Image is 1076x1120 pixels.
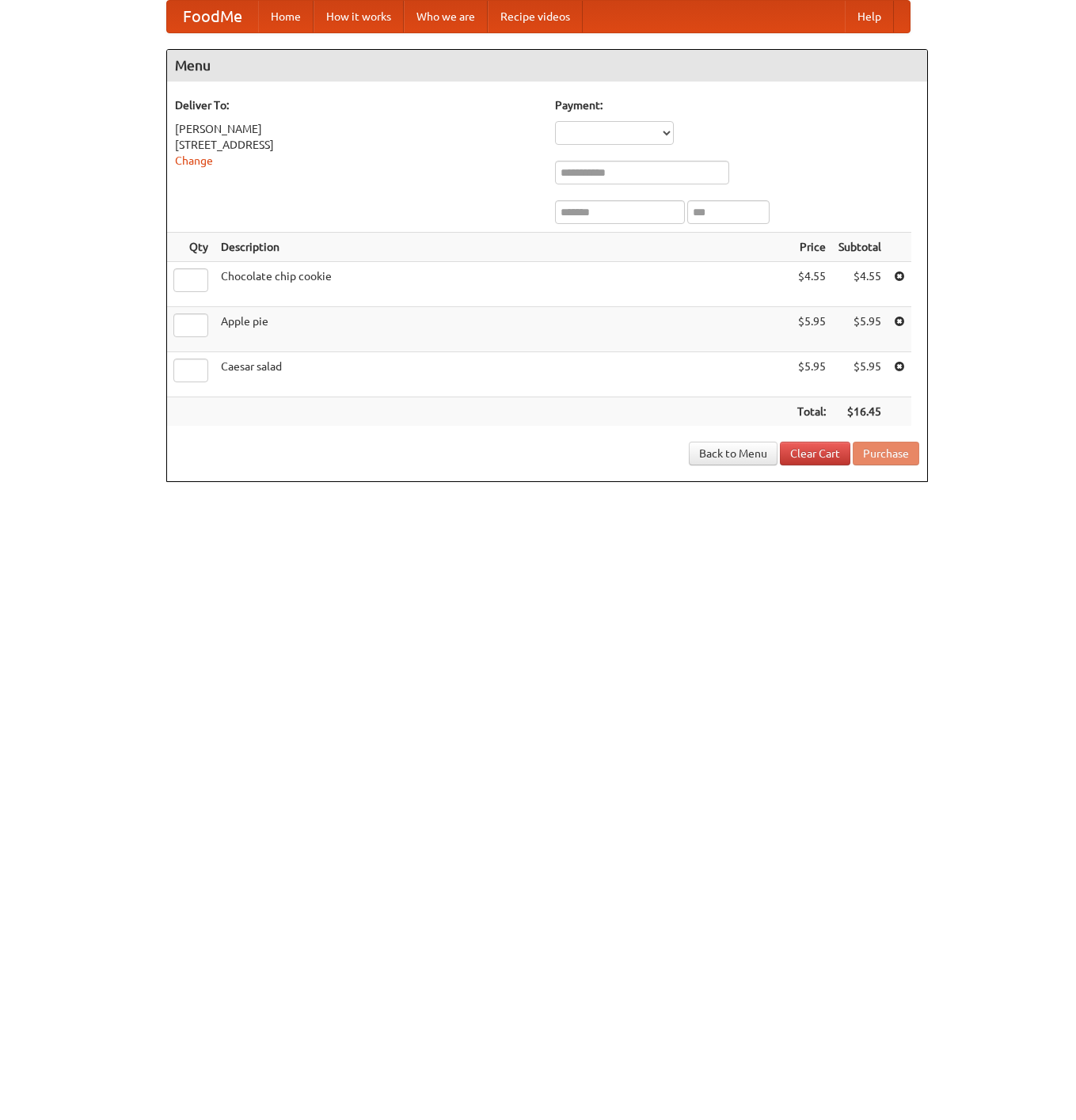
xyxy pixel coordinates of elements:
[215,352,791,397] td: Caesar salad
[689,442,778,465] a: Back to Menu
[314,1,404,32] a: How it works
[845,1,894,32] a: Help
[175,121,539,137] div: [PERSON_NAME]
[832,233,888,262] th: Subtotal
[215,233,791,262] th: Description
[832,352,888,397] td: $5.95
[175,137,539,153] div: [STREET_ADDRESS]
[832,307,888,352] td: $5.95
[404,1,488,32] a: Who we are
[832,262,888,307] td: $4.55
[832,397,888,427] th: $16.45
[488,1,583,32] a: Recipe videos
[791,307,832,352] td: $5.95
[167,233,215,262] th: Qty
[258,1,314,32] a: Home
[175,154,213,167] a: Change
[175,97,539,113] h5: Deliver To:
[791,233,832,262] th: Price
[555,97,919,113] h5: Payment:
[215,262,791,307] td: Chocolate chip cookie
[853,442,919,465] button: Purchase
[780,442,850,465] a: Clear Cart
[791,352,832,397] td: $5.95
[167,1,258,32] a: FoodMe
[791,397,832,427] th: Total:
[791,262,832,307] td: $4.55
[167,50,927,82] h4: Menu
[215,307,791,352] td: Apple pie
